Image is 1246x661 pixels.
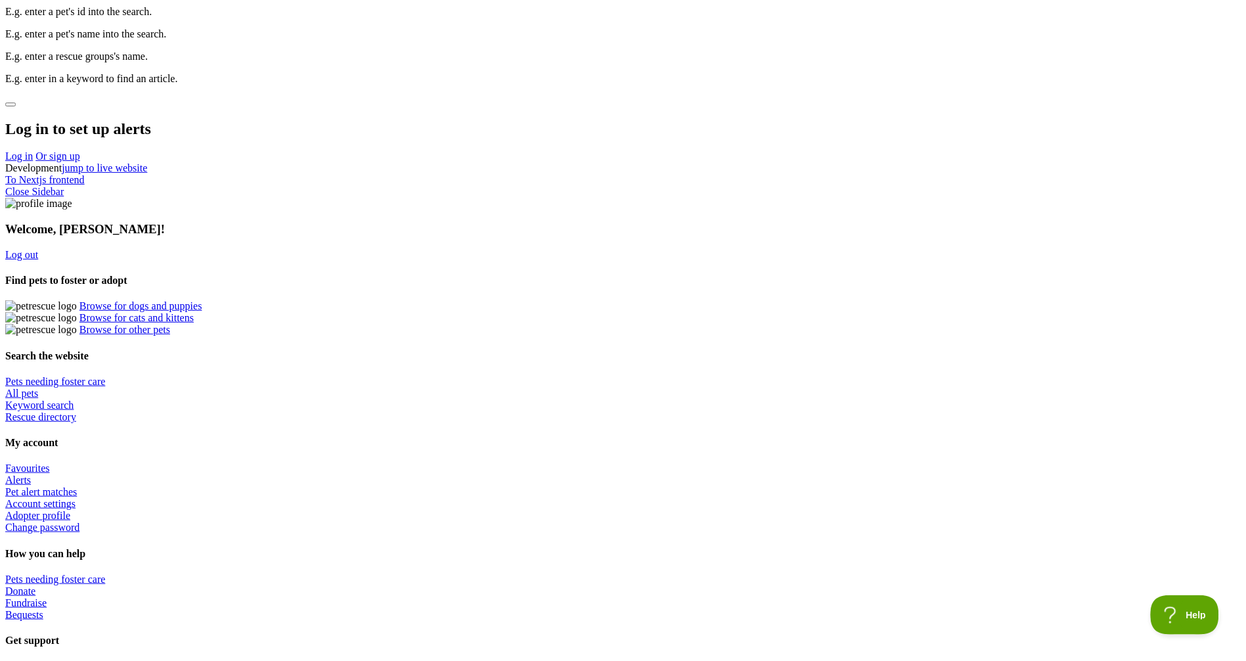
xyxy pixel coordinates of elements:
a: jump to live website [62,162,147,173]
a: Fundraise [5,597,47,608]
p: E.g. enter in a keyword to find an article. [5,73,1241,85]
a: Keyword search [5,399,74,411]
h4: Find pets to foster or adopt [5,275,1241,286]
a: All pets [5,388,38,399]
button: close [5,103,16,106]
img: petrescue logo [5,324,77,336]
img: petrescue logo [5,312,77,324]
a: Favourites [5,463,50,474]
a: Pets needing foster care [5,376,105,387]
h4: Search the website [5,350,1241,362]
a: Log in [5,150,33,162]
img: petrescue logo [5,300,77,312]
p: E.g. enter a pet's id into the search. [5,6,1241,18]
h4: Get support [5,635,1241,647]
h4: My account [5,437,1241,449]
p: E.g. enter a rescue groups's name. [5,51,1241,62]
a: Browse for cats and kittens [79,312,194,323]
img: profile image [5,198,72,210]
a: Change password [5,522,79,533]
a: Pet alert matches [5,486,77,497]
h2: Log in to set up alerts [5,120,1241,138]
a: Close Sidebar [5,186,64,197]
h3: Welcome, [PERSON_NAME]! [5,222,1241,237]
a: Donate [5,585,35,597]
h4: How you can help [5,548,1241,560]
div: Development [5,162,1241,174]
a: Browse for dogs and puppies [79,300,202,311]
a: Pets needing foster care [5,574,105,585]
p: E.g. enter a pet's name into the search. [5,28,1241,40]
iframe: Help Scout Beacon - Open [1151,595,1220,635]
a: Adopter profile [5,510,70,521]
a: Rescue directory [5,411,76,422]
a: Log out [5,249,38,260]
a: Alerts [5,474,31,486]
div: Dialog Window - Close (Press escape to close) [5,95,1241,163]
a: To Nextjs frontend [5,174,85,185]
a: Account settings [5,498,76,509]
a: Or sign up [35,150,80,162]
a: Bequests [5,609,43,620]
a: Browse for other pets [79,324,170,335]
